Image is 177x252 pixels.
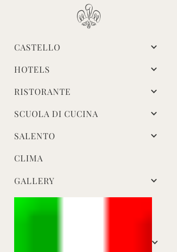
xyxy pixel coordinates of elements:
a: Castello [14,42,60,53]
a: Hotels [14,64,50,75]
a: Ristorante [14,86,71,97]
a: Clima [14,152,163,166]
a: Gallery [14,175,55,186]
a: Salento [14,130,55,142]
a: Scuola di Cucina [14,108,98,119]
img: Castello di Ugento [77,4,101,29]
